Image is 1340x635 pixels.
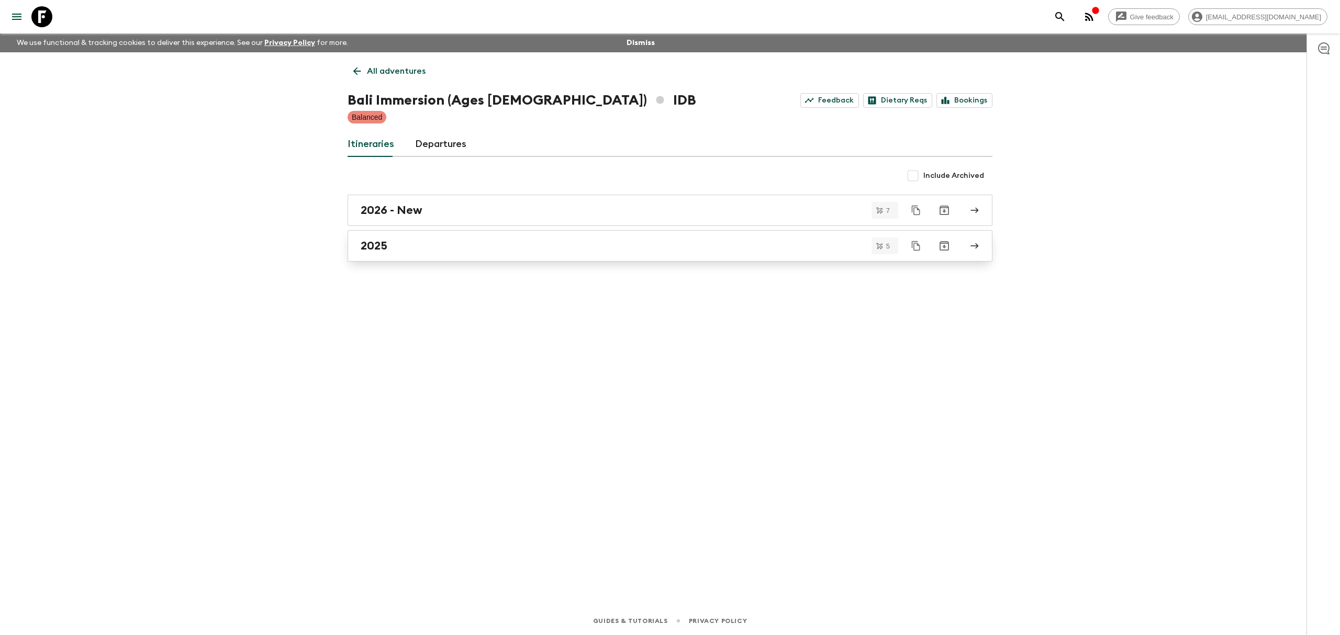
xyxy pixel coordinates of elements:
[936,93,992,108] a: Bookings
[863,93,932,108] a: Dietary Reqs
[1200,13,1327,21] span: [EMAIL_ADDRESS][DOMAIN_NAME]
[907,236,925,255] button: Duplicate
[348,132,394,157] a: Itineraries
[907,201,925,220] button: Duplicate
[348,230,992,262] a: 2025
[1049,6,1070,27] button: search adventures
[593,615,668,627] a: Guides & Tutorials
[923,171,984,181] span: Include Archived
[934,200,955,221] button: Archive
[348,195,992,226] a: 2026 - New
[800,93,859,108] a: Feedback
[415,132,466,157] a: Departures
[1108,8,1180,25] a: Give feedback
[361,239,387,253] h2: 2025
[361,203,422,217] h2: 2026 - New
[13,33,352,52] p: We use functional & tracking cookies to deliver this experience. See our for more.
[352,112,382,122] p: Balanced
[348,61,431,82] a: All adventures
[934,235,955,256] button: Archive
[264,39,315,47] a: Privacy Policy
[1124,13,1179,21] span: Give feedback
[880,243,896,250] span: 5
[6,6,27,27] button: menu
[689,615,747,627] a: Privacy Policy
[348,90,696,111] h1: Bali Immersion (Ages [DEMOGRAPHIC_DATA]) IDB
[1188,8,1327,25] div: [EMAIL_ADDRESS][DOMAIN_NAME]
[880,207,896,214] span: 7
[367,65,426,77] p: All adventures
[624,36,657,50] button: Dismiss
